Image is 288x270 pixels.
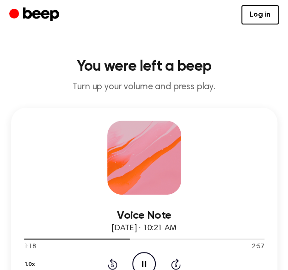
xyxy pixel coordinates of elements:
[7,81,281,93] p: Turn up your volume and press play.
[252,242,264,252] span: 2:57
[24,209,264,222] h3: Voice Note
[7,59,281,74] h1: You were left a beep
[24,242,36,252] span: 1:18
[241,5,279,25] a: Log in
[111,224,176,233] span: [DATE] · 10:21 AM
[9,6,61,24] a: Beep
